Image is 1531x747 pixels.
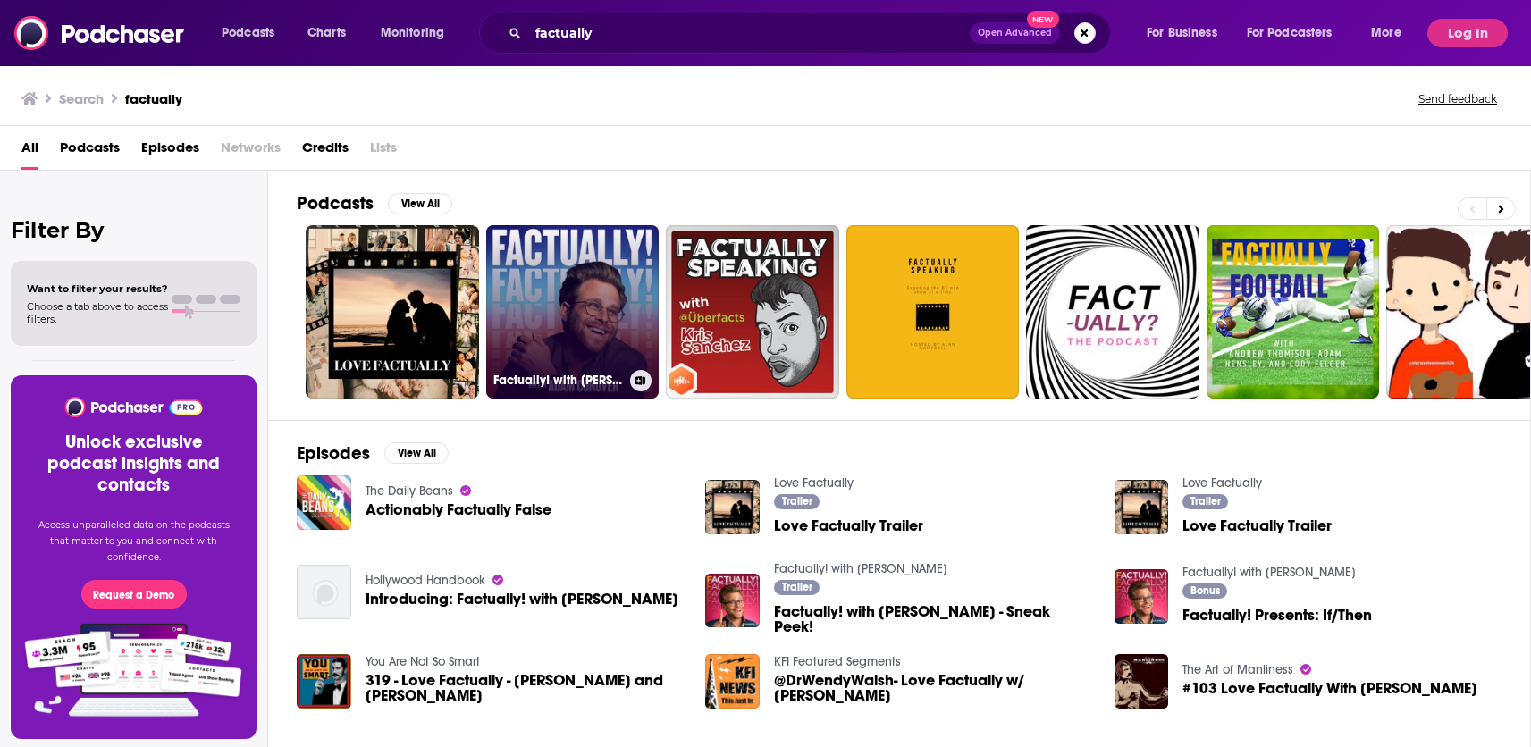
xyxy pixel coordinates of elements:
[370,133,397,170] span: Lists
[978,29,1052,38] span: Open Advanced
[1027,11,1059,28] span: New
[366,654,480,669] a: You Are Not So Smart
[366,502,551,517] a: Actionably Factually False
[384,442,449,464] button: View All
[32,432,235,496] h3: Unlock exclusive podcast insights and contacts
[14,16,186,50] img: Podchaser - Follow, Share and Rate Podcasts
[1190,496,1221,507] span: Trailer
[297,565,351,619] img: Introducing: Factually! with Adam Conover
[1413,91,1502,106] button: Send feedback
[366,673,685,703] span: 319 - Love Factually - [PERSON_NAME] and [PERSON_NAME]
[496,13,1128,54] div: Search podcasts, credits, & more...
[297,192,452,214] a: PodcastsView All
[388,193,452,214] button: View All
[774,518,923,533] a: Love Factually Trailer
[1182,681,1477,696] span: #103 Love Factually With [PERSON_NAME]
[486,225,660,399] a: Factually! with [PERSON_NAME]
[368,19,467,47] button: open menu
[1182,518,1332,533] a: Love Factually Trailer
[1182,662,1293,677] a: The Art of Manliness
[970,22,1060,44] button: Open AdvancedNew
[366,573,485,588] a: Hollywood Handbook
[774,604,1093,634] span: Factually! with [PERSON_NAME] - Sneak Peek!
[60,133,120,170] a: Podcasts
[493,373,623,388] h3: Factually! with [PERSON_NAME]
[297,475,351,530] img: Actionably Factually False
[774,673,1093,703] a: @DrWendyWalsh- Love Factually w/ Dr. Paul Eastwick
[774,654,901,669] a: KFI Featured Segments
[297,442,370,465] h2: Episodes
[1115,569,1169,624] img: Factually! Presents: If/Then
[774,475,854,491] a: Love Factually
[1427,19,1508,47] button: Log In
[27,300,168,325] span: Choose a tab above to access filters.
[1182,565,1356,580] a: Factually! with Adam Conover
[125,90,182,107] h3: factually
[705,654,760,709] img: @DrWendyWalsh- Love Factually w/ Dr. Paul Eastwick
[297,654,351,709] img: 319 - Love Factually - Eli Finkel and Paul Eastwick
[1190,585,1220,596] span: Bonus
[366,483,453,499] a: The Daily Beans
[1182,681,1477,696] a: #103 Love Factually With Dr. Duana Welch
[366,592,678,607] a: Introducing: Factually! with Adam Conover
[1359,19,1424,47] button: open menu
[32,517,235,566] p: Access unparalleled data on the podcasts that matter to you and connect with confidence.
[366,673,685,703] a: 319 - Love Factually - Eli Finkel and Paul Eastwick
[1235,19,1359,47] button: open menu
[63,397,204,417] img: Podchaser - Follow, Share and Rate Podcasts
[19,623,248,718] img: Pro Features
[1134,19,1240,47] button: open menu
[774,561,947,576] a: Factually! with Adam Conover
[141,133,199,170] a: Episodes
[1115,480,1169,534] img: Love Factually Trailer
[381,21,444,46] span: Monitoring
[297,192,374,214] h2: Podcasts
[528,19,970,47] input: Search podcasts, credits, & more...
[296,19,357,47] a: Charts
[27,282,168,295] span: Want to filter your results?
[11,217,257,243] h2: Filter By
[221,133,281,170] span: Networks
[782,582,812,592] span: Trailer
[1371,21,1401,46] span: More
[222,21,274,46] span: Podcasts
[774,604,1093,634] a: Factually! with Adam Conover - Sneak Peek!
[21,133,38,170] a: All
[81,580,187,609] button: Request a Demo
[302,133,349,170] a: Credits
[59,90,104,107] h3: Search
[705,480,760,534] img: Love Factually Trailer
[1115,654,1169,709] img: #103 Love Factually With Dr. Duana Welch
[782,496,812,507] span: Trailer
[307,21,346,46] span: Charts
[1182,608,1372,623] a: Factually! Presents: If/Then
[774,673,1093,703] span: @DrWendyWalsh- Love Factually w/ [PERSON_NAME]
[366,592,678,607] span: Introducing: Factually! with [PERSON_NAME]
[1247,21,1333,46] span: For Podcasters
[1182,475,1262,491] a: Love Factually
[1147,21,1217,46] span: For Business
[209,19,298,47] button: open menu
[297,442,449,465] a: EpisodesView All
[705,574,760,628] img: Factually! with Adam Conover - Sneak Peek!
